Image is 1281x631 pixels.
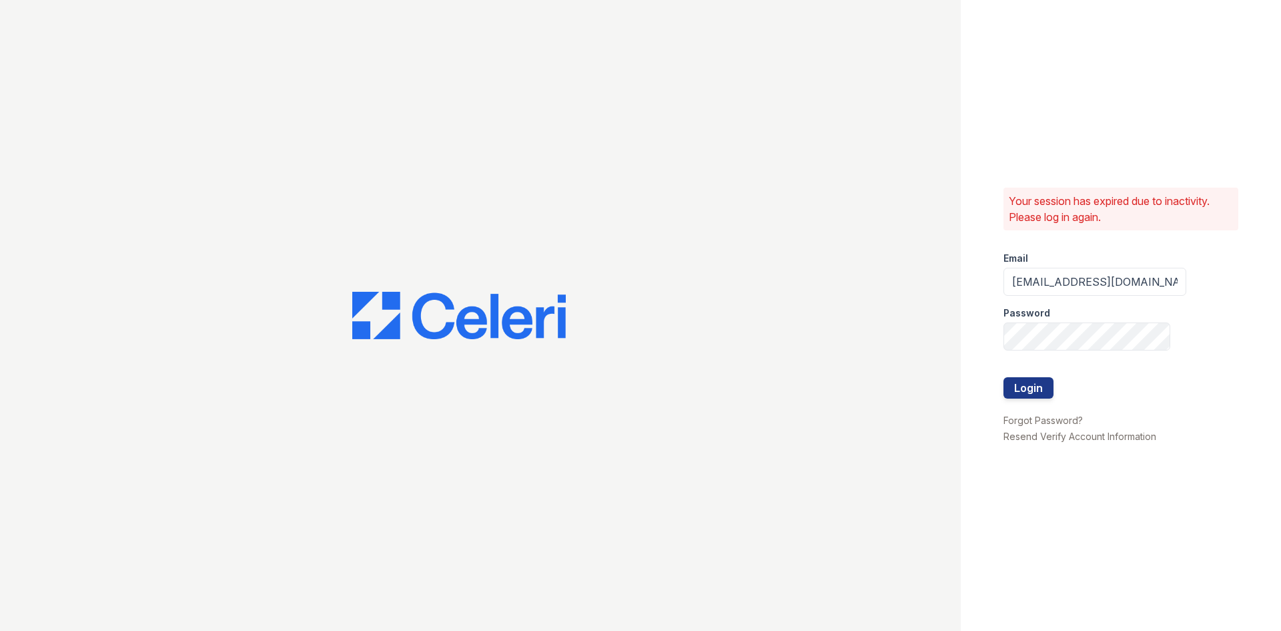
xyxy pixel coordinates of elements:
[1003,252,1028,265] label: Email
[1003,306,1050,320] label: Password
[1003,377,1053,399] button: Login
[1003,415,1083,426] a: Forgot Password?
[352,292,566,340] img: CE_Logo_Blue-a8612792a0a2168367f1c8372b55b34899dd931a85d93a1a3d3e32e68fde9ad4.png
[1009,193,1233,225] p: Your session has expired due to inactivity. Please log in again.
[1003,431,1156,442] a: Resend Verify Account Information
